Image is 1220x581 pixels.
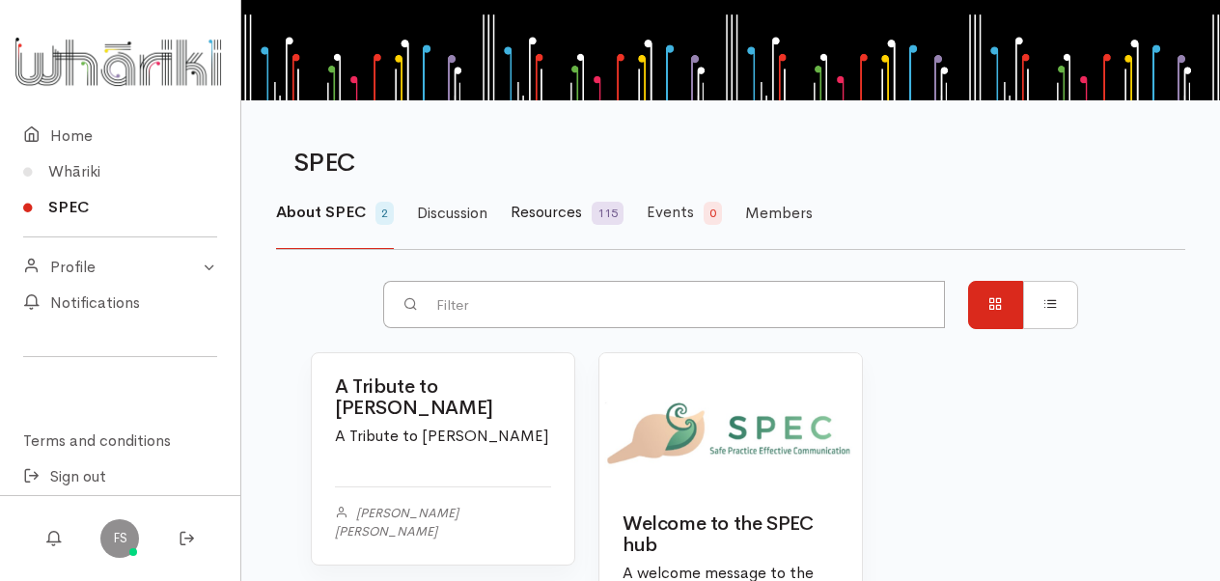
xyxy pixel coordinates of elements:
[647,202,694,222] span: Events
[293,150,1162,178] h1: SPEC
[745,203,813,223] span: Members
[276,202,366,222] span: About SPEC
[647,178,722,249] a: Events 0
[375,202,394,225] span: 2
[427,281,946,328] input: Filter
[100,519,139,558] a: FS
[511,178,624,249] a: Resources 115
[82,369,159,392] iframe: LinkedIn Embedded Content
[417,179,487,249] a: Discussion
[592,202,624,225] span: 115
[745,179,813,249] a: Members
[704,202,722,225] span: 0
[276,178,394,249] a: About SPEC 2
[417,203,487,223] span: Discussion
[511,202,582,222] span: Resources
